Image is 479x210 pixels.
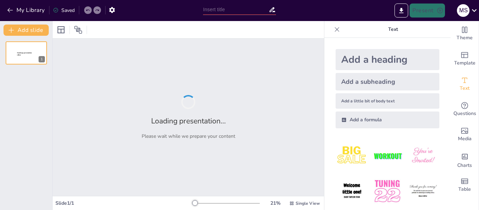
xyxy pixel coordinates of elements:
[17,52,32,56] span: Sendsteps presentation editor
[451,97,479,122] div: Get real-time input from your audience
[336,93,439,109] div: Add a little bit of body text
[453,110,476,117] span: Questions
[336,49,439,70] div: Add a heading
[4,25,49,36] button: Add slide
[457,34,473,42] span: Theme
[460,84,470,92] span: Text
[343,21,444,38] p: Text
[5,5,48,16] button: My Library
[451,21,479,46] div: Change the overall theme
[39,56,45,62] div: 1
[394,4,408,18] button: Export to PowerPoint
[336,111,439,128] div: Add a formula
[55,24,67,35] div: Layout
[451,147,479,172] div: Add charts and graphs
[336,175,368,208] img: 4.jpeg
[371,140,404,172] img: 2.jpeg
[53,7,75,14] div: Saved
[6,41,47,65] div: 1
[336,140,368,172] img: 1.jpeg
[451,46,479,72] div: Add ready made slides
[267,200,284,206] div: 21 %
[407,175,439,208] img: 6.jpeg
[203,5,269,15] input: Insert title
[296,201,320,206] span: Single View
[451,72,479,97] div: Add text boxes
[457,162,472,169] span: Charts
[451,122,479,147] div: Add images, graphics, shapes or video
[454,59,475,67] span: Template
[457,4,470,18] button: M S
[451,172,479,198] div: Add a table
[410,4,445,18] button: Present
[336,73,439,90] div: Add a subheading
[457,4,470,17] div: M S
[407,140,439,172] img: 3.jpeg
[371,175,404,208] img: 5.jpeg
[142,133,235,140] p: Please wait while we prepare your content
[458,135,472,143] span: Media
[74,26,82,34] span: Position
[151,116,226,126] h2: Loading presentation...
[458,185,471,193] span: Table
[55,200,193,206] div: Slide 1 / 1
